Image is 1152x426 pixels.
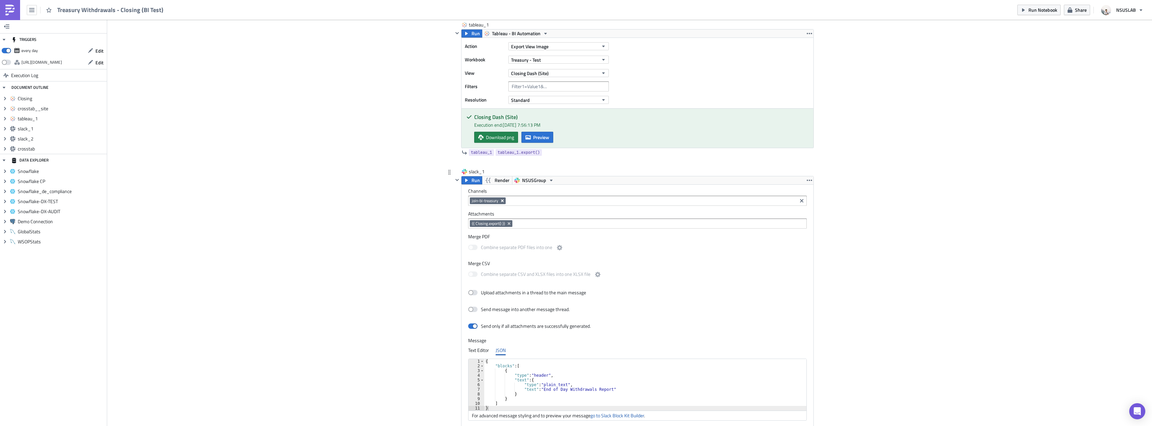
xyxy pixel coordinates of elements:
[1097,3,1147,17] button: NSUSLAB
[18,178,105,184] span: Snowflake CP
[18,229,105,235] span: GlobalStats
[18,168,105,174] span: Snowflake
[11,81,49,94] div: DOCUMENT OUTLINE
[511,97,530,104] span: Standard
[469,373,484,378] div: 4
[498,149,540,156] span: tableau_1.export()
[468,234,807,240] label: Merge PDF
[468,338,807,344] label: Message
[84,57,107,68] button: Edit
[18,239,105,245] span: WSOPStats
[18,116,105,122] span: tableau_1
[469,364,484,368] div: 2
[469,406,484,411] div: 11
[511,70,549,77] span: Closing Dash (Site)
[453,176,461,184] button: Hide content
[18,106,105,112] span: crosstab__site
[461,176,482,184] button: Run
[21,46,38,56] div: every day
[18,136,105,142] span: slack_2
[594,270,602,279] button: Combine separate CSV and XLSX files into one XLSX file
[465,68,505,78] label: View
[508,56,609,64] button: Treasury - Test
[472,198,498,203] span: join-bi-treasury
[508,96,609,104] button: Standard
[512,176,556,184] button: NSUSGroup
[492,29,541,38] span: Tableau - BI Automation
[500,197,506,204] button: Remove Tag
[465,95,505,105] label: Resolution
[469,397,484,401] div: 9
[469,387,484,392] div: 7
[590,412,644,419] a: go to Slack Block Kit Builder
[468,244,564,252] label: Combine separate PDF files into one
[521,132,553,143] button: Preview
[486,134,514,141] span: Download png
[496,149,542,156] a: tableau_1.export()
[465,81,505,92] label: Filters
[508,69,609,77] button: Closing Dash (Site)
[472,29,480,38] span: Run
[468,211,807,217] label: Attachments
[1129,403,1145,419] div: Open Intercom Messenger
[496,345,506,355] div: JSON
[474,114,808,120] h5: Closing Dash (Site)
[18,188,105,194] span: Snowflake_de_compliance
[469,168,496,175] span: slack_1
[469,411,806,420] div: For advanced message styling and to preview your message .
[465,55,505,65] label: Workbook
[508,81,609,92] input: Filter1=Value1&...
[1100,4,1112,16] img: Avatar
[468,270,602,279] label: Combine separate CSV and XLSX files into one XLSX file
[482,29,551,38] button: Tableau - BI Automation
[511,56,541,63] span: Treasury - Test
[468,260,807,266] label: Merge CSV
[508,42,609,50] button: Export View Image
[1116,6,1136,13] span: NSUSLAB
[506,220,512,227] button: Remove Tag
[472,221,505,226] span: {{ Closing.export() }}
[522,176,546,184] span: NSUSGroup
[468,290,586,296] label: Upload attachments in a thread to the main message
[84,46,107,56] button: Edit
[1064,5,1090,15] button: Share
[453,29,461,37] button: Hide content
[95,59,103,66] span: Edit
[469,378,484,382] div: 5
[468,345,489,355] div: Text Editor
[57,6,164,14] span: Treasury Withdrawals - Closing (BI Test)
[18,96,105,102] span: Closing
[468,306,570,312] label: Send message into another message thread.
[495,176,509,184] span: Render
[11,34,37,46] div: TRIGGERS
[1017,5,1061,15] button: Run Notebook
[511,43,549,50] span: Export View Image
[472,176,480,184] span: Run
[18,208,105,215] span: Snowflake-DX-AUDIT
[465,41,505,51] label: Action
[798,197,806,205] button: Clear selected items
[1075,6,1087,13] span: Share
[474,132,518,143] a: Download png
[461,29,482,38] button: Run
[469,382,484,387] div: 6
[5,5,15,15] img: PushMetrics
[11,154,49,166] div: DATA EXPLORER
[21,57,62,67] div: https://pushmetrics.io/api/v1/report/3WLD1dElke/webhook?token=14eecc7fe3594c5eb41d8e32a679c9bd
[469,149,494,156] a: tableau_1
[95,47,103,54] span: Edit
[18,146,105,152] span: crosstab
[469,21,496,28] span: tableau_1
[1028,6,1057,13] span: Run Notebook
[471,149,492,156] span: tableau_1
[533,134,549,141] span: Preview
[556,244,564,252] button: Combine separate PDF files into one
[18,126,105,132] span: slack_1
[469,359,484,364] div: 1
[469,401,484,406] div: 10
[468,188,807,194] label: Channels
[18,198,105,204] span: Snowflake-DX-TEST
[482,176,512,184] button: Render
[474,121,808,128] div: Execution end: [DATE] 7:56:13 PM
[11,69,38,81] span: Execution Log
